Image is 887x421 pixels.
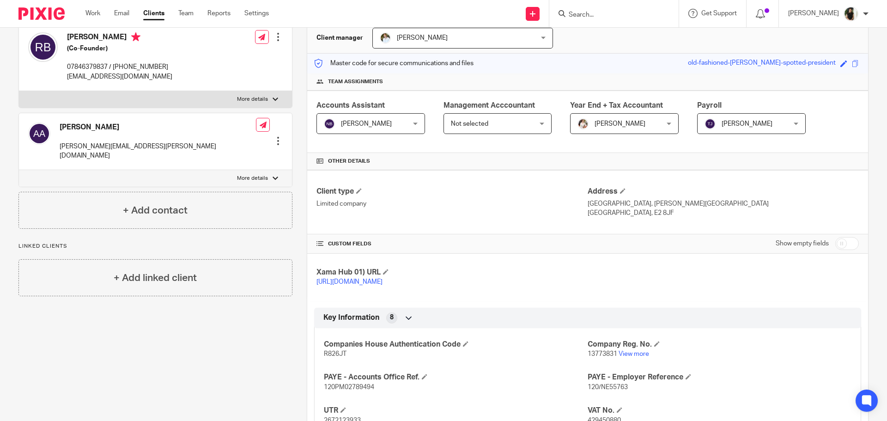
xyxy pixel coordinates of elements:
img: svg%3E [705,118,716,129]
label: Show empty fields [776,239,829,248]
input: Search [568,11,651,19]
h4: Client type [316,187,588,196]
a: [URL][DOMAIN_NAME] [316,279,383,285]
p: [PERSON_NAME] [788,9,839,18]
a: Team [178,9,194,18]
p: Master code for secure communications and files [314,59,474,68]
a: Settings [244,9,269,18]
p: [GEOGRAPHIC_DATA], [PERSON_NAME][GEOGRAPHIC_DATA] [588,199,859,208]
h4: [PERSON_NAME] [60,122,256,132]
h4: [PERSON_NAME] [67,32,172,44]
span: Payroll [697,102,722,109]
p: Limited company [316,199,588,208]
span: [PERSON_NAME] [397,35,448,41]
p: [PERSON_NAME][EMAIL_ADDRESS][PERSON_NAME][DOMAIN_NAME] [60,142,256,161]
p: [GEOGRAPHIC_DATA], E2 8JF [588,208,859,218]
img: svg%3E [28,32,58,62]
span: Management Acccountant [443,102,535,109]
p: More details [237,175,268,182]
div: old-fashioned-[PERSON_NAME]-spotted-president [688,58,836,69]
p: Linked clients [18,243,292,250]
span: Key Information [323,313,379,323]
span: [PERSON_NAME] [341,121,392,127]
img: svg%3E [324,118,335,129]
h4: PAYE - Employer Reference [588,372,851,382]
span: [PERSON_NAME] [595,121,645,127]
h4: UTR [324,406,588,415]
a: Work [85,9,100,18]
span: Other details [328,158,370,165]
h4: PAYE - Accounts Office Ref. [324,372,588,382]
img: Kayleigh%20Henson.jpeg [577,118,589,129]
h4: + Add contact [123,203,188,218]
span: 120PM02789494 [324,384,374,390]
img: sarah-royle.jpg [380,32,391,43]
h4: CUSTOM FIELDS [316,240,588,248]
h3: Client manager [316,33,363,43]
span: R826JT [324,351,346,357]
a: Email [114,9,129,18]
a: Clients [143,9,164,18]
span: Not selected [451,121,488,127]
span: 13773831 [588,351,617,357]
span: Team assignments [328,78,383,85]
h4: Xama Hub 01) URL [316,268,588,277]
h4: + Add linked client [114,271,197,285]
span: 120/NE55763 [588,384,628,390]
h4: Company Reg. No. [588,340,851,349]
img: Janice%20Tang.jpeg [844,6,858,21]
h4: VAT No. [588,406,851,415]
span: Accounts Assistant [316,102,385,109]
img: svg%3E [28,122,50,145]
i: Primary [131,32,140,42]
img: Pixie [18,7,65,20]
a: View more [619,351,649,357]
span: [PERSON_NAME] [722,121,772,127]
span: Year End + Tax Accountant [570,102,663,109]
h5: (Co-Founder) [67,44,172,53]
p: [EMAIL_ADDRESS][DOMAIN_NAME] [67,72,172,81]
p: 07846379837 / [PHONE_NUMBER] [67,62,172,72]
h4: Address [588,187,859,196]
p: More details [237,96,268,103]
span: 8 [390,313,394,322]
span: Get Support [701,10,737,17]
a: Reports [207,9,231,18]
h4: Companies House Authentication Code [324,340,588,349]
